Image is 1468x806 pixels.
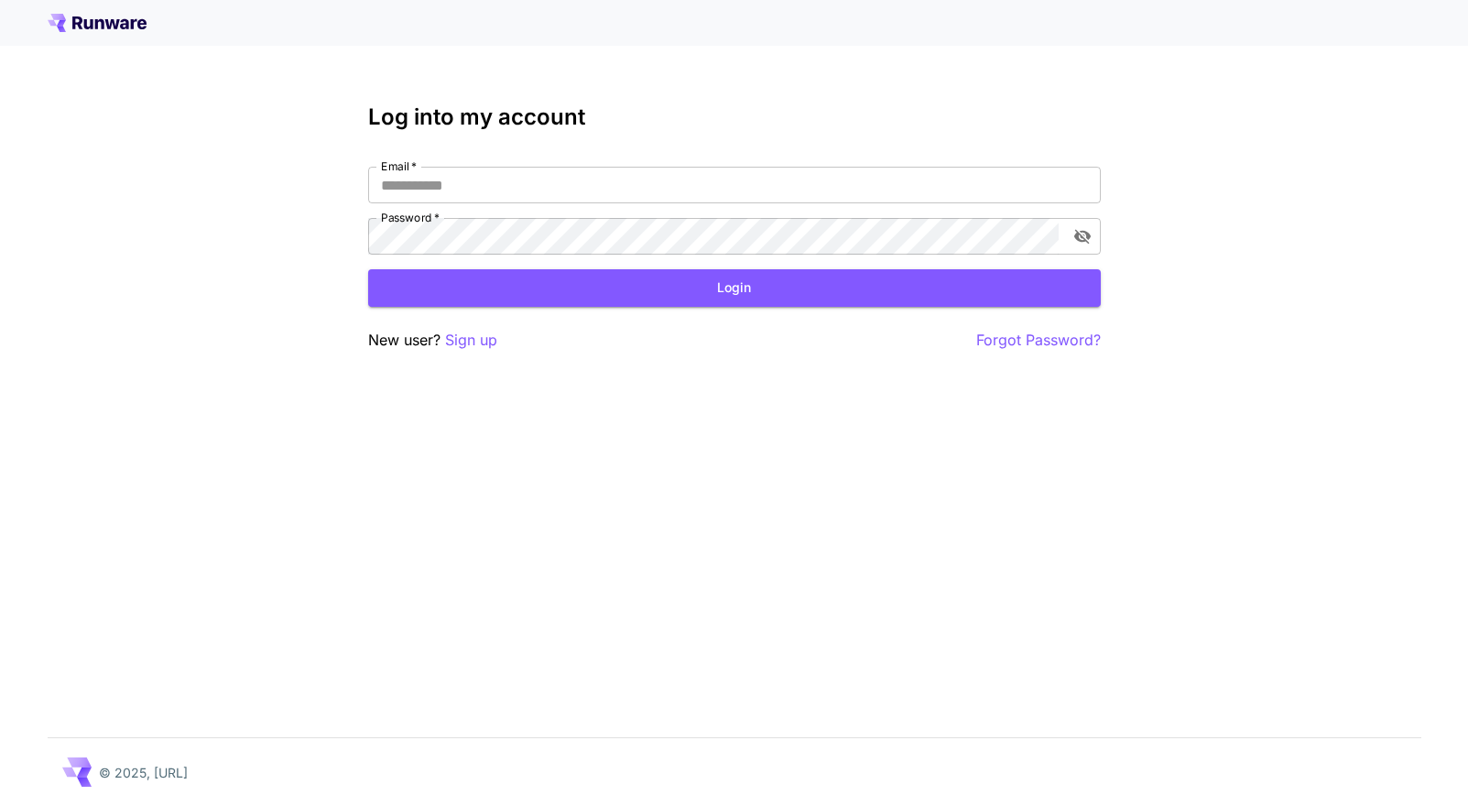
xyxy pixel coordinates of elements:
p: © 2025, [URL] [99,763,188,782]
label: Password [381,210,440,225]
button: Sign up [445,329,497,352]
button: Forgot Password? [976,329,1101,352]
button: toggle password visibility [1066,220,1099,253]
label: Email [381,158,417,174]
button: Login [368,269,1101,307]
h3: Log into my account [368,104,1101,130]
p: New user? [368,329,497,352]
